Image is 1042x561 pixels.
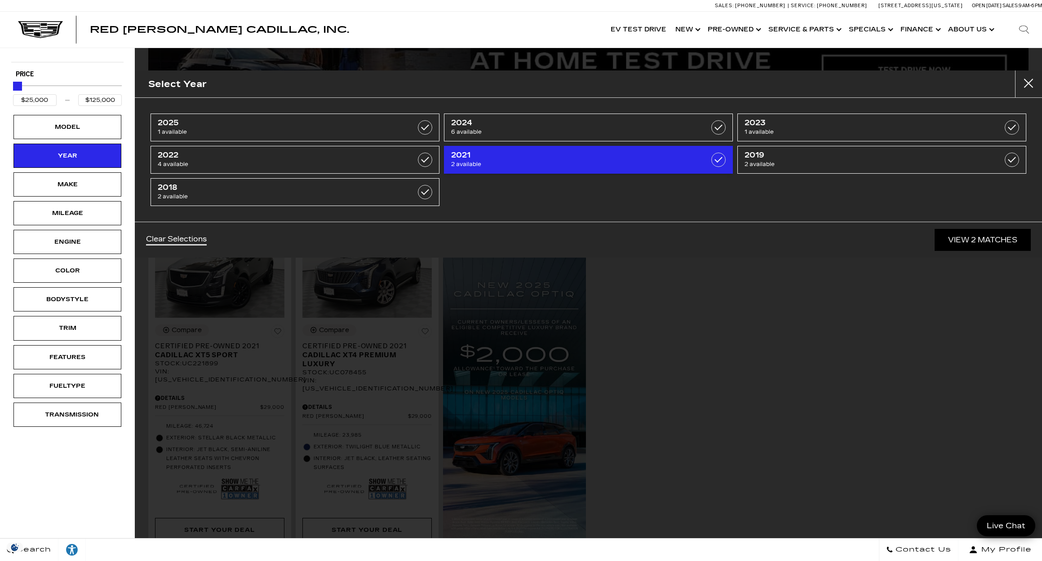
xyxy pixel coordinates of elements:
a: Red [PERSON_NAME] Cadillac, Inc. [90,25,349,34]
span: [PHONE_NUMBER] [735,3,785,9]
div: ColorColor [13,259,121,283]
a: Clear Selections [146,235,207,245]
a: New [671,12,703,48]
span: 2024 [451,118,684,127]
div: Trim [45,323,90,333]
a: Live Chat [977,515,1035,536]
div: TrimTrim [13,316,121,340]
span: 2 available [158,192,391,201]
span: 2022 [158,151,391,160]
button: Close [1015,70,1042,97]
span: 2025 [158,118,391,127]
div: MileageMileage [13,201,121,225]
a: 20231 available [737,114,1026,141]
div: Search [1006,12,1042,48]
div: ModelModel [13,115,121,139]
div: Bodystyle [45,294,90,304]
div: FeaturesFeatures [13,345,121,369]
a: 20246 available [444,114,733,141]
div: Color [45,266,90,276]
a: Service & Parts [764,12,844,48]
input: Minimum [13,94,57,106]
span: Service: [791,3,816,9]
span: 4 available [158,160,391,169]
h5: Price [16,70,119,79]
span: [PHONE_NUMBER] [817,3,867,9]
a: Sales: [PHONE_NUMBER] [715,3,788,8]
span: Sales: [1002,3,1019,9]
span: Contact Us [893,543,951,556]
a: Service: [PHONE_NUMBER] [788,3,869,8]
div: YearYear [13,144,121,168]
a: 20182 available [151,178,439,206]
span: 1 available [158,127,391,136]
div: Model [45,122,90,132]
div: Year [45,151,90,161]
span: 2018 [158,183,391,192]
a: EV Test Drive [606,12,671,48]
a: Explore your accessibility options [58,539,86,561]
div: Explore your accessibility options [58,543,85,557]
div: EngineEngine [13,230,121,254]
div: Transmission [45,410,90,420]
a: 20224 available [151,146,439,174]
a: Specials [844,12,896,48]
span: 2023 [745,118,978,127]
a: View 2 Matches [935,229,1031,251]
div: Make [45,180,90,189]
a: 20251 available [151,114,439,141]
span: 2 available [451,160,684,169]
div: Price [13,79,122,106]
span: Open [DATE] [972,3,1002,9]
div: Maximum Price [13,82,22,91]
span: Sales: [715,3,734,9]
div: Engine [45,237,90,247]
span: 2 available [745,160,978,169]
input: Maximum [78,94,122,106]
a: 20212 available [444,146,733,174]
div: FueltypeFueltype [13,374,121,398]
span: 2021 [451,151,684,160]
span: My Profile [978,543,1032,556]
div: MakeMake [13,172,121,197]
a: 20192 available [737,146,1026,174]
div: Mileage [45,208,90,218]
div: BodystyleBodystyle [13,287,121,311]
a: Pre-Owned [703,12,764,48]
span: Live Chat [982,521,1030,531]
h2: Select Year [148,77,207,92]
div: Features [45,352,90,362]
a: [STREET_ADDRESS][US_STATE] [878,3,963,9]
a: Contact Us [879,539,958,561]
section: Click to Open Cookie Consent Modal [4,543,25,552]
div: TransmissionTransmission [13,403,121,427]
img: Opt-Out Icon [4,543,25,552]
span: 9 AM-6 PM [1019,3,1042,9]
div: Fueltype [45,381,90,391]
a: Finance [896,12,944,48]
span: 6 available [451,127,684,136]
img: Cadillac Dark Logo with Cadillac White Text [18,21,63,38]
a: About Us [944,12,997,48]
span: 1 available [745,127,978,136]
span: Search [14,543,51,556]
span: Red [PERSON_NAME] Cadillac, Inc. [90,24,349,35]
button: Open user profile menu [958,539,1042,561]
span: 2019 [745,151,978,160]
